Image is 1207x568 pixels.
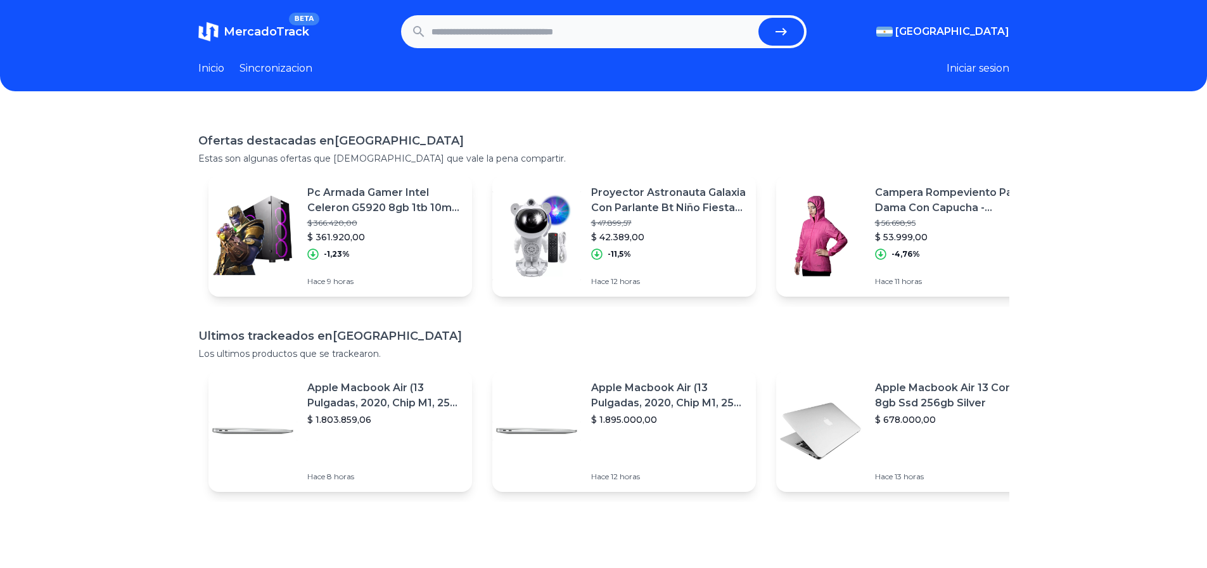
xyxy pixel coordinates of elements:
a: Featured imageApple Macbook Air 13 Core I5 8gb Ssd 256gb Silver$ 678.000,00Hace 13 horas [776,370,1040,492]
p: Campera Rompeviento Para Dama Con Capucha - Sublimable [875,185,1030,216]
p: $ 1.895.000,00 [591,413,746,426]
img: Featured image [776,387,865,475]
span: MercadoTrack [224,25,309,39]
p: Apple Macbook Air (13 Pulgadas, 2020, Chip M1, 256 Gb De Ssd, 8 Gb De Ram) - Plata [307,380,462,411]
h1: Ultimos trackeados en [GEOGRAPHIC_DATA] [198,327,1009,345]
p: Hace 13 horas [875,472,1030,482]
p: $ 56.698,95 [875,218,1030,228]
span: [GEOGRAPHIC_DATA] [895,24,1009,39]
img: Featured image [208,387,297,475]
p: $ 42.389,00 [591,231,746,243]
p: -1,23% [324,249,350,259]
p: Los ultimos productos que se trackearon. [198,347,1009,360]
a: Inicio [198,61,224,76]
a: Featured imageApple Macbook Air (13 Pulgadas, 2020, Chip M1, 256 Gb De Ssd, 8 Gb De Ram) - Plata$... [492,370,756,492]
a: MercadoTrackBETA [198,22,309,42]
img: Featured image [208,191,297,280]
img: Featured image [492,387,581,475]
p: Hace 12 horas [591,276,746,287]
img: Featured image [492,191,581,280]
p: $ 47.899,57 [591,218,746,228]
p: $ 53.999,00 [875,231,1030,243]
p: $ 361.920,00 [307,231,462,243]
p: Proyector Astronauta Galaxia Con Parlante Bt Niño Fiesta Led [591,185,746,216]
p: -11,5% [608,249,631,259]
a: Featured imagePc Armada Gamer Intel Celeron G5920 8gb 1tb 10ma Generacion$ 366.420,00$ 361.920,00... [208,175,472,297]
a: Sincronizacion [239,61,312,76]
a: Featured imageCampera Rompeviento Para Dama Con Capucha - Sublimable$ 56.698,95$ 53.999,00-4,76%H... [776,175,1040,297]
img: Featured image [776,191,865,280]
p: $ 366.420,00 [307,218,462,228]
p: $ 1.803.859,06 [307,413,462,426]
p: Hace 9 horas [307,276,462,287]
img: MercadoTrack [198,22,219,42]
p: Hace 12 horas [591,472,746,482]
p: -4,76% [891,249,920,259]
h1: Ofertas destacadas en [GEOGRAPHIC_DATA] [198,132,1009,150]
a: Featured imageApple Macbook Air (13 Pulgadas, 2020, Chip M1, 256 Gb De Ssd, 8 Gb De Ram) - Plata$... [208,370,472,492]
p: Estas son algunas ofertas que [DEMOGRAPHIC_DATA] que vale la pena compartir. [198,152,1009,165]
p: Pc Armada Gamer Intel Celeron G5920 8gb 1tb 10ma Generacion [307,185,462,216]
p: Apple Macbook Air (13 Pulgadas, 2020, Chip M1, 256 Gb De Ssd, 8 Gb De Ram) - Plata [591,380,746,411]
span: BETA [289,13,319,25]
button: Iniciar sesion [947,61,1009,76]
p: Hace 8 horas [307,472,462,482]
p: Apple Macbook Air 13 Core I5 8gb Ssd 256gb Silver [875,380,1030,411]
p: $ 678.000,00 [875,413,1030,426]
button: [GEOGRAPHIC_DATA] [876,24,1009,39]
a: Featured imageProyector Astronauta Galaxia Con Parlante Bt Niño Fiesta Led$ 47.899,57$ 42.389,00-... [492,175,756,297]
p: Hace 11 horas [875,276,1030,287]
img: Argentina [876,27,893,37]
